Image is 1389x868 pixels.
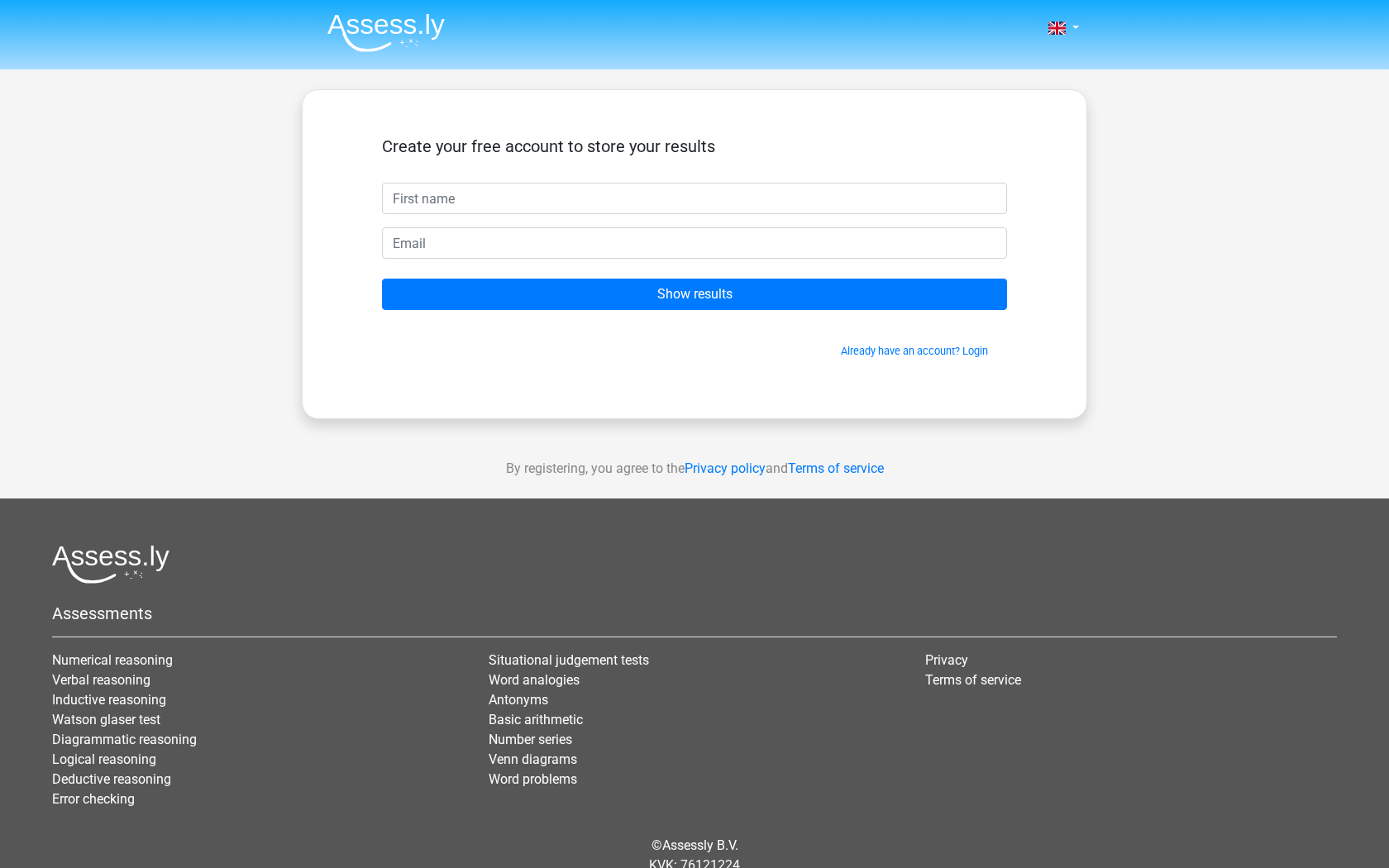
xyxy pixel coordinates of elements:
img: Assessly [327,13,445,52]
a: Antonyms [489,692,548,708]
a: Privacy policy [685,460,766,476]
h5: Create your free account to store your results [382,136,1007,156]
a: Assessly B.V. [662,837,738,853]
input: First name [382,183,1007,214]
a: Word problems [489,771,577,787]
a: Error checking [52,791,135,807]
input: Email [382,227,1007,259]
a: Word analogies [489,672,580,688]
a: Terms of service [788,460,884,476]
a: Deductive reasoning [52,771,171,787]
a: Basic arithmetic [489,712,583,727]
input: Show results [382,279,1007,310]
a: Numerical reasoning [52,652,173,668]
a: Situational judgement tests [489,652,649,668]
a: Diagrammatic reasoning [52,732,197,747]
h5: Assessments [52,603,1337,623]
img: Assessly logo [52,545,169,584]
a: Inductive reasoning [52,692,166,708]
a: Number series [489,732,572,747]
a: Logical reasoning [52,751,156,767]
a: Terms of service [925,672,1021,688]
a: Watson glaser test [52,712,160,727]
a: Already have an account? Login [841,345,988,357]
a: Privacy [925,652,968,668]
a: Verbal reasoning [52,672,150,688]
a: Venn diagrams [489,751,577,767]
